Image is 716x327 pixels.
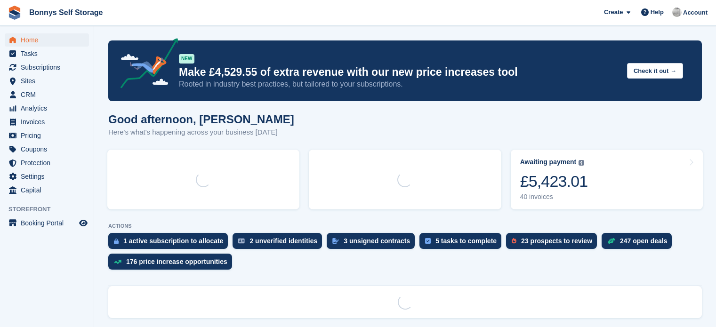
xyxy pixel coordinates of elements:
[672,8,682,17] img: James Bonny
[21,115,77,128] span: Invoices
[604,8,623,17] span: Create
[512,238,516,244] img: prospect-51fa495bee0391a8d652442698ab0144808aea92771e9ea1ae160a38d050c398.svg
[620,237,667,245] div: 247 open deals
[602,233,676,254] a: 247 open deals
[5,156,89,169] a: menu
[5,115,89,128] a: menu
[21,156,77,169] span: Protection
[233,233,327,254] a: 2 unverified identities
[5,143,89,156] a: menu
[332,238,339,244] img: contract_signature_icon-13c848040528278c33f63329250d36e43548de30e8caae1d1a13099fd9432cc5.svg
[21,170,77,183] span: Settings
[579,160,584,166] img: icon-info-grey-7440780725fd019a000dd9b08b2336e03edf1995a4989e88bcd33f0948082b44.svg
[25,5,106,20] a: Bonnys Self Storage
[5,129,89,142] a: menu
[683,8,708,17] span: Account
[520,158,577,166] div: Awaiting payment
[123,237,223,245] div: 1 active subscription to allocate
[5,183,89,197] a: menu
[520,172,588,191] div: £5,423.01
[108,254,237,274] a: 176 price increase opportunities
[521,237,592,245] div: 23 prospects to review
[21,47,77,60] span: Tasks
[108,223,702,229] p: ACTIONS
[21,143,77,156] span: Coupons
[21,129,77,142] span: Pricing
[5,170,89,183] a: menu
[108,233,233,254] a: 1 active subscription to allocate
[126,258,227,265] div: 176 price increase opportunities
[179,79,619,89] p: Rooted in industry best practices, but tailored to your subscriptions.
[114,238,119,244] img: active_subscription_to_allocate_icon-d502201f5373d7db506a760aba3b589e785aa758c864c3986d89f69b8ff3...
[5,102,89,115] a: menu
[5,47,89,60] a: menu
[179,54,194,64] div: NEW
[21,216,77,230] span: Booking Portal
[5,74,89,88] a: menu
[435,237,497,245] div: 5 tasks to complete
[238,238,245,244] img: verify_identity-adf6edd0f0f0b5bbfe63781bf79b02c33cf7c696d77639b501bdc392416b5a36.svg
[627,63,683,79] button: Check it out →
[21,102,77,115] span: Analytics
[520,193,588,201] div: 40 invoices
[249,237,317,245] div: 2 unverified identities
[651,8,664,17] span: Help
[179,65,619,79] p: Make £4,529.55 of extra revenue with our new price increases tool
[419,233,506,254] a: 5 tasks to complete
[607,238,615,244] img: deal-1b604bf984904fb50ccaf53a9ad4b4a5d6e5aea283cecdc64d6e3604feb123c2.svg
[108,127,294,138] p: Here's what's happening across your business [DATE]
[327,233,419,254] a: 3 unsigned contracts
[108,113,294,126] h1: Good afternoon, [PERSON_NAME]
[21,61,77,74] span: Subscriptions
[425,238,431,244] img: task-75834270c22a3079a89374b754ae025e5fb1db73e45f91037f5363f120a921f8.svg
[8,6,22,20] img: stora-icon-8386f47178a22dfd0bd8f6a31ec36ba5ce8667c1dd55bd0f319d3a0aa187defe.svg
[5,61,89,74] a: menu
[78,217,89,229] a: Preview store
[5,33,89,47] a: menu
[344,237,410,245] div: 3 unsigned contracts
[21,33,77,47] span: Home
[511,150,703,209] a: Awaiting payment £5,423.01 40 invoices
[506,233,602,254] a: 23 prospects to review
[113,38,178,92] img: price-adjustments-announcement-icon-8257ccfd72463d97f412b2fc003d46551f7dbcb40ab6d574587a9cd5c0d94...
[21,88,77,101] span: CRM
[8,205,94,214] span: Storefront
[5,216,89,230] a: menu
[114,260,121,264] img: price_increase_opportunities-93ffe204e8149a01c8c9dc8f82e8f89637d9d84a8eef4429ea346261dce0b2c0.svg
[21,74,77,88] span: Sites
[21,183,77,197] span: Capital
[5,88,89,101] a: menu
